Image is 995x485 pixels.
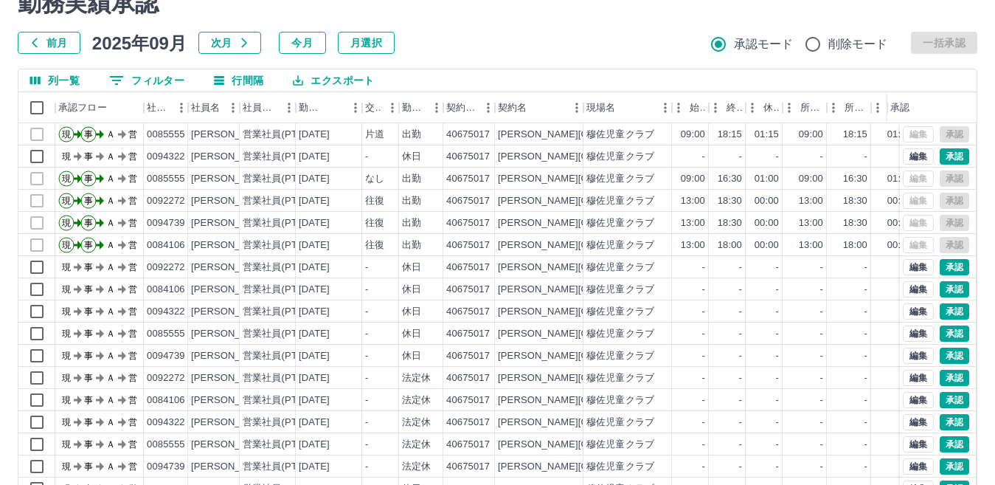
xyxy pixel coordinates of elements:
div: 09:00 [681,128,705,142]
text: 営 [128,196,137,206]
div: [DATE] [299,305,330,319]
button: 編集 [903,458,934,475]
div: - [820,261,823,275]
div: 0084106 [147,393,185,407]
div: 00:00 [755,194,779,208]
text: Ａ [106,373,115,383]
div: 承認 [887,92,964,123]
div: [PERSON_NAME] [191,194,271,208]
div: 営業社員(PT契約) [243,261,320,275]
div: 営業社員(PT契約) [243,393,320,407]
div: 社員区分 [243,92,278,123]
div: [PERSON_NAME] [191,349,271,363]
text: 事 [84,151,93,162]
h5: 2025年09月 [92,32,187,54]
div: 13:00 [799,238,823,252]
div: 営業社員(PT契約) [243,128,320,142]
div: 穆佐児童クラブ [586,349,654,363]
div: - [702,283,705,297]
text: Ａ [106,151,115,162]
text: 現 [62,240,71,250]
text: Ａ [106,306,115,317]
text: 事 [84,306,93,317]
div: 出勤 [402,172,421,186]
div: [DATE] [299,216,330,230]
text: 営 [128,218,137,228]
div: [PERSON_NAME] [191,216,271,230]
div: 休日 [402,283,421,297]
div: 09:00 [799,128,823,142]
span: 削除モード [828,35,888,53]
div: 法定休 [402,371,431,385]
div: 所定開始 [800,92,824,123]
div: 現場名 [586,92,615,123]
div: - [702,327,705,341]
div: 40675017 [446,194,490,208]
text: 事 [84,129,93,140]
button: 承認 [940,259,969,275]
div: 00:00 [755,216,779,230]
div: 承認フロー [55,92,144,123]
div: [PERSON_NAME][GEOGRAPHIC_DATA] [498,194,680,208]
div: 13:00 [681,216,705,230]
div: 16:30 [843,172,867,186]
div: 40675017 [446,172,490,186]
button: 行間隔 [202,69,275,92]
button: メニュー [477,97,499,119]
text: 営 [128,262,137,272]
div: 18:15 [718,128,742,142]
div: - [776,371,779,385]
text: Ａ [106,129,115,140]
div: [PERSON_NAME] [191,283,271,297]
text: 営 [128,173,137,184]
div: 勤務日 [299,92,324,123]
div: - [739,371,742,385]
button: 承認 [940,458,969,475]
div: 穆佐児童クラブ [586,283,654,297]
button: 今月 [279,32,326,54]
div: [PERSON_NAME][GEOGRAPHIC_DATA] [498,150,680,164]
div: [PERSON_NAME][GEOGRAPHIC_DATA] [498,238,680,252]
div: - [776,349,779,363]
div: 0085555 [147,128,185,142]
div: 社員番号 [147,92,170,123]
div: 18:30 [843,216,867,230]
div: [DATE] [299,327,330,341]
div: 勤務区分 [399,92,443,123]
div: 終業 [727,92,743,123]
div: [DATE] [299,150,330,164]
div: 往復 [365,194,384,208]
text: 事 [84,218,93,228]
div: 40675017 [446,283,490,297]
text: 営 [128,306,137,317]
button: メニュー [654,97,676,119]
button: 編集 [903,148,934,165]
text: 現 [62,284,71,295]
div: 01:00 [755,172,779,186]
div: 勤務区分 [402,92,426,123]
div: 休日 [402,349,421,363]
div: 往復 [365,238,384,252]
button: 編集 [903,348,934,364]
div: - [864,349,867,363]
div: [PERSON_NAME][GEOGRAPHIC_DATA] [498,283,680,297]
div: [PERSON_NAME][GEOGRAPHIC_DATA] [498,305,680,319]
text: 事 [84,262,93,272]
text: Ａ [106,262,115,272]
div: - [820,349,823,363]
div: - [365,283,368,297]
div: [PERSON_NAME] [191,261,271,275]
button: メニュー [381,97,403,119]
div: 00:00 [755,238,779,252]
div: - [776,327,779,341]
div: 営業社員(PT契約) [243,327,320,341]
div: 0094322 [147,150,185,164]
div: 営業社員(PT契約) [243,349,320,363]
text: 営 [128,151,137,162]
div: 契約コード [446,92,477,123]
div: 0094739 [147,216,185,230]
div: 交通費 [362,92,399,123]
text: 営 [128,373,137,383]
div: - [702,349,705,363]
div: - [820,150,823,164]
